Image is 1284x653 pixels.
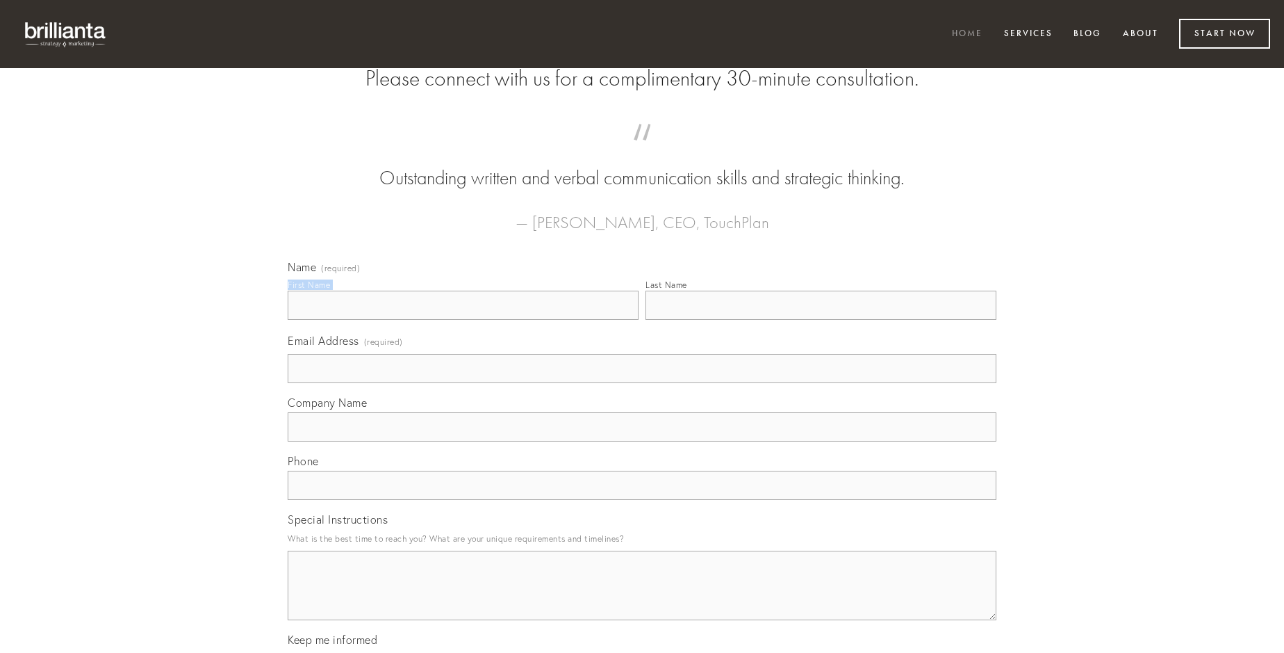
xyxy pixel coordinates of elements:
[645,280,687,290] div: Last Name
[288,513,388,526] span: Special Instructions
[288,334,359,348] span: Email Address
[1064,23,1110,46] a: Blog
[310,138,974,192] blockquote: Outstanding written and verbal communication skills and strategic thinking.
[288,280,330,290] div: First Name
[288,529,996,548] p: What is the best time to reach you? What are your unique requirements and timelines?
[1114,23,1167,46] a: About
[943,23,991,46] a: Home
[288,633,377,647] span: Keep me informed
[1179,19,1270,49] a: Start Now
[995,23,1062,46] a: Services
[364,332,403,351] span: (required)
[14,14,118,54] img: brillianta - research, strategy, marketing
[288,396,367,410] span: Company Name
[288,454,319,468] span: Phone
[310,138,974,165] span: “
[310,192,974,236] figcaption: — [PERSON_NAME], CEO, TouchPlan
[321,264,360,273] span: (required)
[288,65,996,92] h2: Please connect with us for a complimentary 30-minute consultation.
[288,260,316,274] span: Name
